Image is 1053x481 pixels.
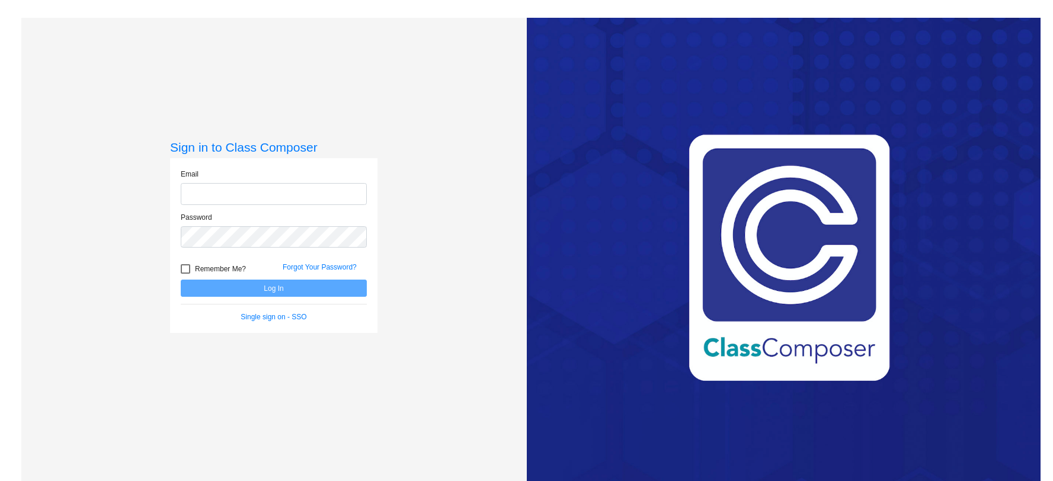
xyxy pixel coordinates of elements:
[195,262,246,276] span: Remember Me?
[181,280,367,297] button: Log In
[241,313,306,321] a: Single sign on - SSO
[283,263,357,271] a: Forgot Your Password?
[170,140,377,155] h3: Sign in to Class Composer
[181,212,212,223] label: Password
[181,169,199,179] label: Email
